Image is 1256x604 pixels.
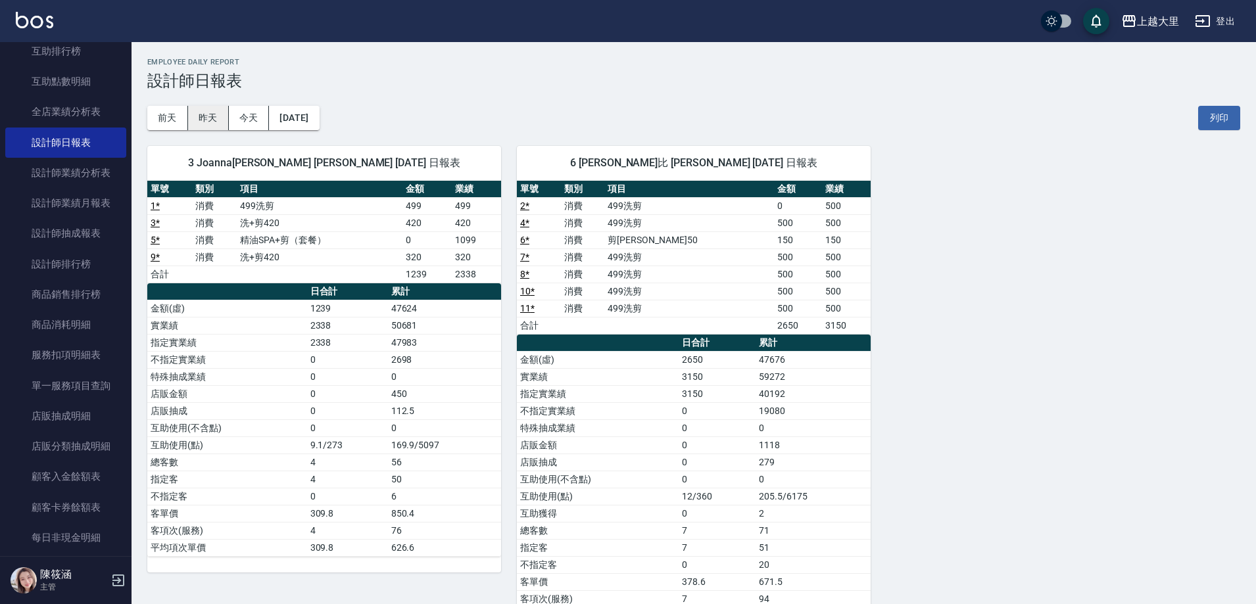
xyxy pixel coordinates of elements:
td: 指定客 [517,539,679,556]
th: 項目 [237,181,402,198]
td: 0 [679,436,756,453]
td: 2650 [774,317,823,334]
td: 850.4 [388,505,501,522]
a: 設計師抽成報表 [5,218,126,248]
td: 378.6 [679,573,756,590]
td: 消費 [561,266,605,283]
a: 商品消耗明細 [5,310,126,340]
th: 業績 [452,181,501,198]
th: 類別 [192,181,237,198]
td: 112.5 [388,402,501,419]
td: 205.5/6175 [756,488,871,505]
th: 金額 [402,181,452,198]
button: save [1083,8,1109,34]
td: 499洗剪 [604,300,773,317]
th: 單號 [147,181,192,198]
td: 0 [679,505,756,522]
td: 金額(虛) [147,300,307,317]
td: 消費 [561,231,605,248]
td: 500 [822,214,871,231]
td: 洗+剪420 [237,214,402,231]
td: 47676 [756,351,871,368]
td: 2338 [307,317,388,334]
td: 0 [756,471,871,488]
td: 500 [774,283,823,300]
th: 累計 [756,335,871,352]
td: 4 [307,453,388,471]
td: 消費 [561,214,605,231]
td: 169.9/5097 [388,436,501,453]
a: 設計師業績月報表 [5,188,126,218]
td: 499 [402,197,452,214]
td: 0 [307,385,388,402]
td: 0 [307,419,388,436]
img: Person [11,567,37,593]
td: 消費 [192,231,237,248]
td: 實業績 [517,368,679,385]
td: 320 [452,248,501,266]
td: 499 [452,197,501,214]
td: 互助使用(點) [147,436,307,453]
td: 消費 [192,197,237,214]
td: 47983 [388,334,501,351]
td: 2338 [307,334,388,351]
th: 日合計 [307,283,388,300]
a: 每日收支明細 [5,553,126,583]
td: 309.8 [307,505,388,522]
td: 3150 [679,368,756,385]
th: 單號 [517,181,561,198]
td: 0 [402,231,452,248]
td: 12/360 [679,488,756,505]
a: 顧客入金餘額表 [5,461,126,492]
table: a dense table [147,283,501,557]
td: 消費 [192,214,237,231]
span: 6 [PERSON_NAME]比 [PERSON_NAME] [DATE] 日報表 [533,156,855,170]
td: 客單價 [517,573,679,590]
th: 金額 [774,181,823,198]
td: 2 [756,505,871,522]
th: 業績 [822,181,871,198]
a: 互助點數明細 [5,66,126,97]
a: 商品銷售排行榜 [5,279,126,310]
td: 0 [679,453,756,471]
td: 56 [388,453,501,471]
td: 150 [822,231,871,248]
button: 今天 [229,106,270,130]
td: 0 [679,471,756,488]
td: 精油SPA+剪（套餐） [237,231,402,248]
td: 0 [307,368,388,385]
button: [DATE] [269,106,319,130]
td: 3150 [679,385,756,402]
td: 0 [307,402,388,419]
button: 登出 [1190,9,1240,34]
td: 499洗剪 [604,214,773,231]
button: 列印 [1198,106,1240,130]
th: 日合計 [679,335,756,352]
th: 項目 [604,181,773,198]
td: 50 [388,471,501,488]
table: a dense table [517,181,871,335]
a: 單一服務項目查詢 [5,371,126,401]
td: 1239 [307,300,388,317]
div: 上越大里 [1137,13,1179,30]
td: 626.6 [388,539,501,556]
td: 平均項次單價 [147,539,307,556]
td: 309.8 [307,539,388,556]
td: 店販抽成 [517,453,679,471]
td: 2338 [452,266,501,283]
td: 指定實業績 [517,385,679,402]
td: 合計 [517,317,561,334]
td: 不指定客 [147,488,307,505]
td: 指定實業績 [147,334,307,351]
th: 累計 [388,283,501,300]
td: 合計 [147,266,192,283]
td: 51 [756,539,871,556]
td: 150 [774,231,823,248]
td: 76 [388,522,501,539]
td: 特殊抽成業績 [517,419,679,436]
td: 店販金額 [517,436,679,453]
a: 設計師排行榜 [5,249,126,279]
td: 420 [452,214,501,231]
td: 互助使用(不含點) [147,419,307,436]
td: 0 [388,419,501,436]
